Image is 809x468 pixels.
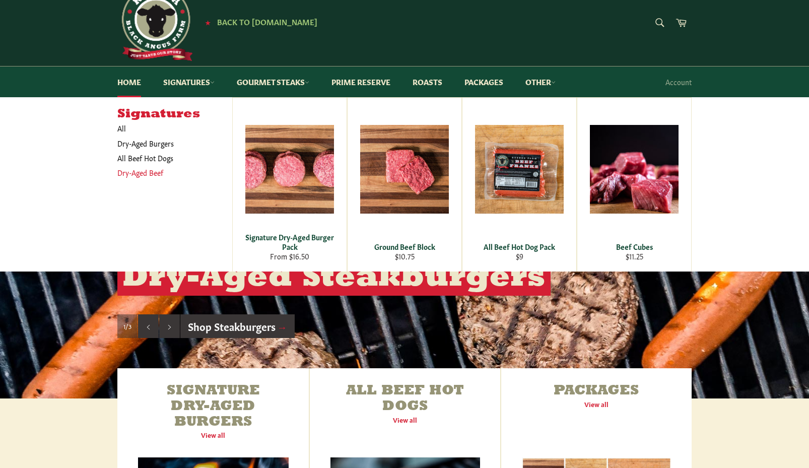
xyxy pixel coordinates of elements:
span: → [277,319,287,333]
a: ★ Back to [DOMAIN_NAME] [200,18,317,26]
img: Beef Cubes [590,125,679,214]
span: Back to [DOMAIN_NAME] [217,16,317,27]
span: ★ [205,18,211,26]
div: $10.75 [354,251,455,261]
a: Packages [454,66,513,97]
div: $11.25 [584,251,685,261]
a: Beef Cubes Beef Cubes $11.25 [577,97,692,272]
div: Signature Dry-Aged Burger Pack [239,232,341,252]
img: All Beef Hot Dog Pack [475,125,564,214]
a: Signature Dry-Aged Burger Pack Signature Dry-Aged Burger Pack From $16.50 [232,97,347,272]
h5: Signatures [117,107,232,121]
a: Shop Steakburgers [180,314,295,339]
a: Roasts [402,66,452,97]
div: From $16.50 [239,251,341,261]
img: Ground Beef Block [360,125,449,214]
a: All Beef Hot Dog Pack All Beef Hot Dog Pack $9 [462,97,577,272]
a: All [112,121,232,136]
a: Account [660,67,697,97]
div: $9 [469,251,570,261]
a: Dry-Aged Beef [112,165,222,180]
a: Prime Reserve [321,66,400,97]
img: Signature Dry-Aged Burger Pack [245,125,334,214]
div: All Beef Hot Dog Pack [469,242,570,251]
span: 1/3 [123,322,131,330]
div: Beef Cubes [584,242,685,251]
button: Next slide [159,314,180,339]
a: All Beef Hot Dogs [112,151,222,165]
a: Dry-Aged Burgers [112,136,222,151]
a: Gourmet Steaks [227,66,319,97]
a: Signatures [153,66,225,97]
a: Other [515,66,566,97]
a: Home [107,66,151,97]
button: Previous slide [138,314,159,339]
a: Ground Beef Block Ground Beef Block $10.75 [347,97,462,272]
div: Slide 1, current [117,314,138,339]
div: Ground Beef Block [354,242,455,251]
